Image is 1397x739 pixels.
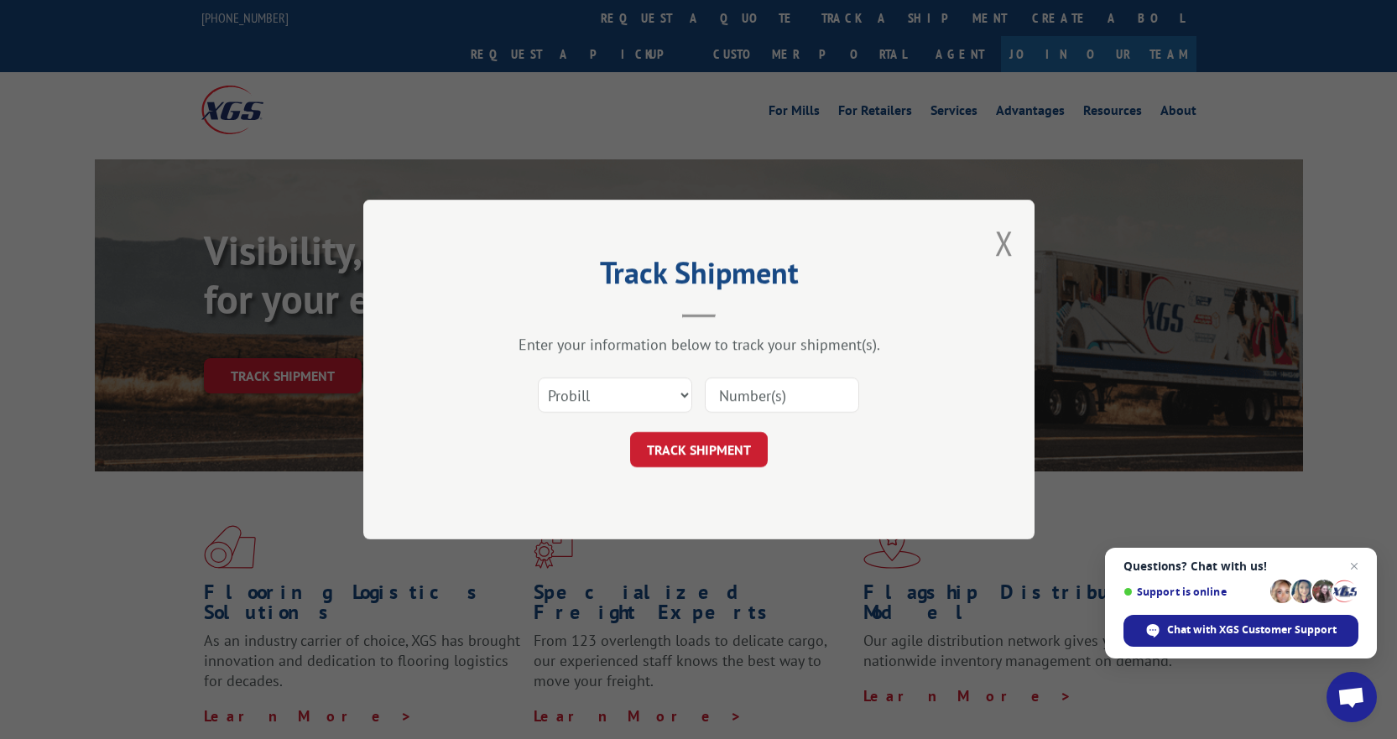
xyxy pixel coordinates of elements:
span: Questions? Chat with us! [1123,559,1358,573]
input: Number(s) [705,377,859,413]
button: Close modal [995,221,1014,265]
div: Enter your information below to track your shipment(s). [447,335,951,354]
h2: Track Shipment [447,261,951,293]
span: Chat with XGS Customer Support [1123,615,1358,647]
button: TRACK SHIPMENT [630,432,768,467]
span: Support is online [1123,585,1264,598]
span: Chat with XGS Customer Support [1167,622,1337,638]
a: Open chat [1327,672,1377,722]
